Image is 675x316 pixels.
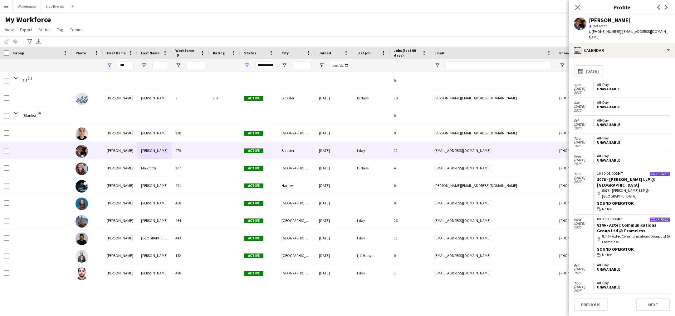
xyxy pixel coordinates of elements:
[597,267,668,272] div: Unavailable
[278,177,315,194] div: Harlow
[28,72,32,84] span: (1)
[597,188,670,199] div: 8076 - [PERSON_NAME] LLP @ [GEOGRAPHIC_DATA]
[172,124,209,142] div: 228
[244,131,263,136] span: Active
[574,105,593,108] span: [DATE]
[172,212,209,229] div: 464
[330,62,349,69] input: Joined Filter Input
[76,93,88,105] img: Tom Mitchell
[390,72,431,89] div: 0
[574,225,593,229] span: 2025
[103,247,137,264] div: [PERSON_NAME]
[431,89,555,107] div: [PERSON_NAME][EMAIL_ADDRESS][DOMAIN_NAME]
[103,177,137,194] div: [PERSON_NAME]
[353,212,390,229] div: 1 day
[17,26,35,34] a: Export
[20,27,32,33] span: Export
[574,91,593,94] span: 2025
[593,136,670,145] app-crew-unavailable-period: All-Day
[76,250,88,263] img: Tom Williamson
[390,89,431,107] div: 10
[559,51,570,55] span: Phone
[278,264,315,282] div: [GEOGRAPHIC_DATA]
[315,264,353,282] div: [DATE]
[76,180,88,193] img: Tom Richards
[213,51,225,55] span: Rating
[434,51,444,55] span: Email
[175,48,198,58] span: Workforce ID
[244,236,263,241] span: Active
[593,83,670,91] app-crew-unavailable-period: All-Day
[76,51,86,55] span: Photo
[431,142,555,159] div: [EMAIL_ADDRESS][DOMAIN_NAME]
[278,159,315,177] div: [GEOGRAPHIC_DATA]
[38,27,51,33] span: Status
[390,159,431,177] div: 4
[574,180,593,183] span: 2025
[293,62,311,69] input: City Filter Input
[574,222,593,225] span: [DATE]
[574,119,593,123] span: Fri
[574,144,593,148] span: 2025
[555,159,635,177] div: [PHONE_NUMBER]
[593,100,670,109] app-crew-unavailable-period: All-Day
[26,38,33,45] app-action-btn: Advanced filters
[574,140,593,144] span: [DATE]
[137,194,172,212] div: [PERSON_NAME]
[67,26,86,34] a: Comms
[172,177,209,194] div: 491
[315,159,353,177] div: [DATE]
[434,63,440,68] button: Open Filter Menu
[574,65,603,77] button: [DATE]
[315,212,353,229] div: [DATE]
[597,217,670,221] div: 09:00-00:00
[446,62,552,69] input: Email Filter Input
[244,201,263,206] span: Active
[315,247,353,264] div: [DATE]
[597,233,670,245] div: 8346 - Aztec Communications Group Ltd @ Frameless
[555,177,635,194] div: [PHONE_NUMBER]
[574,101,593,105] span: Sat
[390,194,431,212] div: 0
[281,63,287,68] button: Open Filter Menu
[187,62,205,69] input: Workforce ID Filter Input
[431,194,555,212] div: [EMAIL_ADDRESS][DOMAIN_NAME]
[431,247,555,264] div: [EMAIL_ADDRESS][DOMAIN_NAME]
[597,285,668,289] div: Unavailable
[593,154,670,163] app-crew-unavailable-period: All-Day
[5,15,51,24] span: My Workforce
[390,247,431,264] div: 0
[597,87,668,91] div: Unavailable
[597,222,656,233] a: 8346 - Aztec Communications Group Ltd @ Frameless
[107,63,112,68] button: Open Filter Menu
[244,183,263,188] span: Active
[597,123,668,127] div: Unavailable
[278,89,315,107] div: Bicester
[574,83,593,87] span: Sun
[390,177,431,194] div: 0
[141,63,147,68] button: Open Filter Menu
[390,212,431,229] div: 26
[574,108,593,112] span: 2025
[57,27,63,33] span: Tag
[574,162,593,166] span: 2025
[602,252,612,258] span: No fee
[315,229,353,247] div: [DATE]
[574,172,593,176] span: Thu
[555,89,635,107] div: [PHONE_NUMBER]
[13,51,24,55] span: Group
[615,217,623,221] span: GMT
[13,0,41,13] button: Warehouse
[35,38,42,45] app-action-btn: Export XLSX
[574,267,593,271] span: [DATE]
[118,62,134,69] input: First Name Filter Input
[597,140,668,145] div: Unavailable
[555,142,635,159] div: [PHONE_NUMBER]
[597,158,668,163] div: Unavailable
[615,171,623,176] span: GMT
[76,128,88,140] img: Tom Croucher
[602,206,612,212] span: No fee
[390,107,431,124] div: 0
[353,89,390,107] div: 18 days
[2,26,16,34] a: View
